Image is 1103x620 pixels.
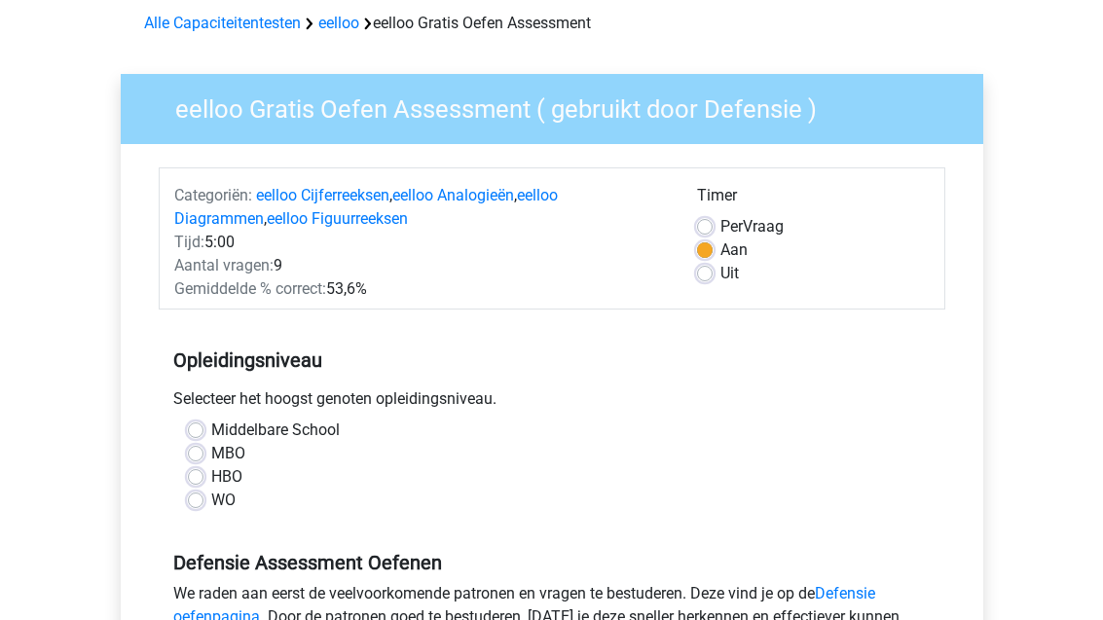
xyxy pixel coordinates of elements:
label: Vraag [720,216,784,239]
span: Gemiddelde % correct: [174,280,326,299]
a: eelloo Cijferreeksen [256,187,389,205]
label: Middelbare School [211,419,340,443]
div: Timer [697,185,930,216]
a: Alle Capaciteitentesten [144,15,301,33]
div: , , , [160,185,682,232]
a: eelloo [318,15,359,33]
label: Uit [720,263,739,286]
label: WO [211,490,236,513]
div: 9 [160,255,682,278]
a: eelloo Figuurreeksen [267,210,408,229]
span: Tijd: [174,234,204,252]
label: HBO [211,466,242,490]
div: 53,6% [160,278,682,302]
div: Selecteer het hoogst genoten opleidingsniveau. [159,388,945,419]
label: Aan [720,239,748,263]
span: Per [720,218,743,237]
span: Aantal vragen: [174,257,274,275]
div: 5:00 [160,232,682,255]
label: MBO [211,443,245,466]
div: eelloo Gratis Oefen Assessment [136,13,968,36]
h3: eelloo Gratis Oefen Assessment ( gebruikt door Defensie ) [152,88,969,126]
h5: Opleidingsniveau [173,342,931,381]
a: eelloo Analogieën [392,187,514,205]
span: Categoriën: [174,187,252,205]
h5: Defensie Assessment Oefenen [173,552,931,575]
